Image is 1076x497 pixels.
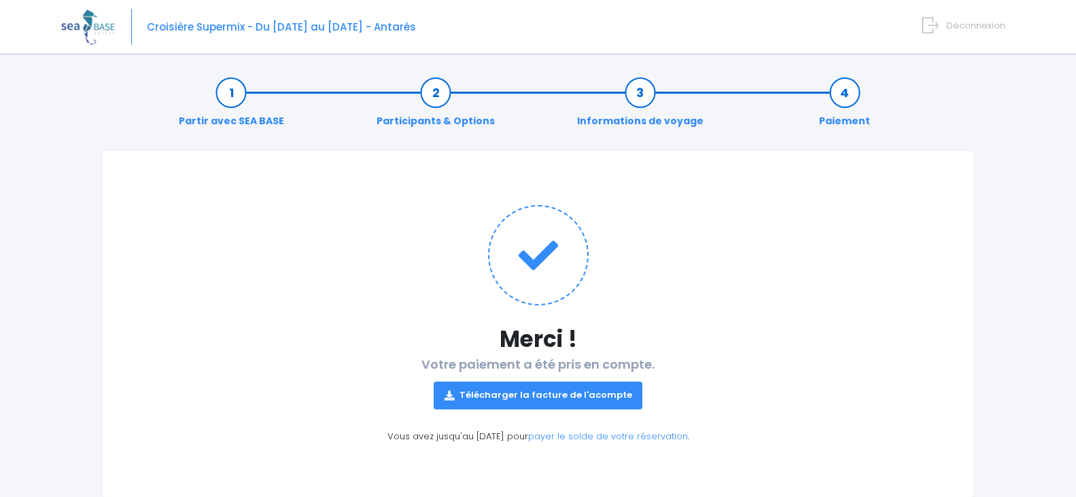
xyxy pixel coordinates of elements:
a: Participants & Options [370,86,502,128]
a: Paiement [812,86,877,128]
a: Télécharger la facture de l'acompte [434,382,643,409]
a: payer le solde de votre réservation [528,430,688,443]
h1: Merci ! [130,326,946,352]
p: Vous avez jusqu'au [DATE] pour . [130,430,946,443]
h2: Votre paiement a été pris en compte. [130,357,946,409]
span: Déconnexion [946,19,1005,32]
span: Croisière Supermix - Du [DATE] au [DATE] - Antarès [147,20,416,34]
a: Informations de voyage [570,86,710,128]
a: Partir avec SEA BASE [172,86,291,128]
